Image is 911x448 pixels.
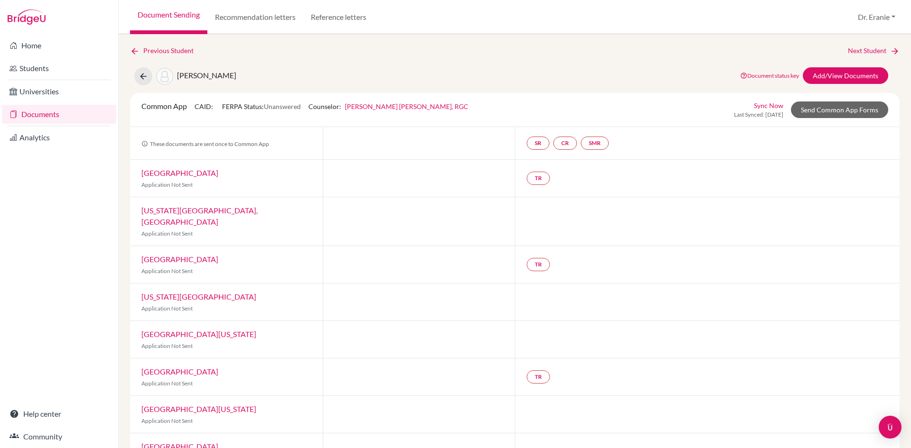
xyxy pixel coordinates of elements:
a: Send Common App Forms [791,101,888,118]
a: SR [527,137,549,150]
span: Application Not Sent [141,267,193,274]
a: Next Student [848,46,900,56]
a: [GEOGRAPHIC_DATA] [141,255,218,264]
span: [PERSON_NAME] [177,71,236,80]
span: Counselor: [308,102,468,110]
span: Common App [141,101,187,110]
span: Application Not Sent [141,230,193,237]
a: SMR [581,137,609,150]
div: Open Intercom Messenger [879,416,902,439]
span: Application Not Sent [141,380,193,387]
a: [GEOGRAPHIC_DATA] [141,367,218,376]
a: [US_STATE][GEOGRAPHIC_DATA], [GEOGRAPHIC_DATA] [141,206,258,226]
span: These documents are sent once to Common App [141,140,269,147]
a: Analytics [2,128,116,147]
a: Students [2,59,116,78]
img: Bridge-U [8,9,46,25]
a: CR [553,137,577,150]
span: Application Not Sent [141,417,193,424]
a: TR [527,370,550,384]
a: Community [2,427,116,446]
a: [US_STATE][GEOGRAPHIC_DATA] [141,292,256,301]
a: Home [2,36,116,55]
a: Help center [2,404,116,423]
span: Application Not Sent [141,342,193,349]
a: Document status key [740,72,799,79]
span: Application Not Sent [141,181,193,188]
a: [GEOGRAPHIC_DATA][US_STATE] [141,329,256,338]
a: TR [527,172,550,185]
a: Documents [2,105,116,124]
a: [PERSON_NAME] [PERSON_NAME], RGC [345,102,468,110]
a: Add/View Documents [803,67,888,84]
a: Previous Student [130,46,201,56]
span: Unanswered [264,102,301,110]
span: CAID: [195,102,214,110]
a: Sync Now [754,101,783,110]
button: Dr. Eranie [854,8,900,26]
span: Last Synced: [DATE] [734,110,783,119]
a: [GEOGRAPHIC_DATA] [141,168,218,177]
span: FERPA Status: [222,102,301,110]
a: TR [527,258,550,271]
span: Application Not Sent [141,305,193,312]
a: Universities [2,82,116,101]
a: [GEOGRAPHIC_DATA][US_STATE] [141,404,256,413]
